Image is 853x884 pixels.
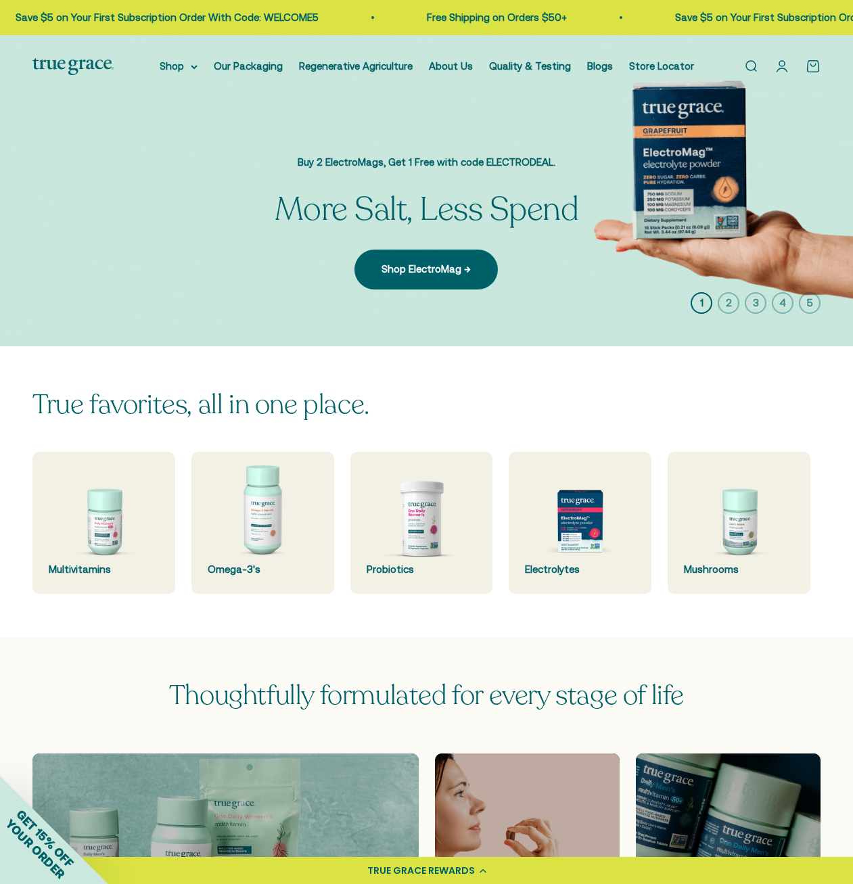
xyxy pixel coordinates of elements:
split-lines: True favorites, all in one place. [32,386,369,423]
a: Regenerative Agriculture [299,60,413,72]
span: YOUR ORDER [3,816,68,881]
a: Omega-3's [191,452,334,595]
a: Free Shipping on Orders $50+ [415,11,555,23]
button: 3 [745,292,766,314]
button: 2 [718,292,739,314]
div: TRUE GRACE REWARDS [367,864,475,878]
a: Multivitamins [32,452,175,595]
span: Thoughtfully formulated for every stage of life [169,677,684,714]
div: Multivitamins [49,561,159,578]
button: 1 [691,292,712,314]
p: Save $5 on Your First Subscription Order With Code: WELCOME5 [3,9,306,26]
a: Our Packaging [214,60,283,72]
a: About Us [429,60,473,72]
summary: Shop [160,58,198,74]
a: Store Locator [629,60,694,72]
p: Buy 2 ElectroMags, Get 1 Free with code ELECTRODEAL. [275,154,579,170]
button: 4 [772,292,793,314]
a: Electrolytes [509,452,651,595]
split-lines: More Salt, Less Spend [275,187,579,231]
a: Probiotics [350,452,493,595]
a: Quality & Testing [489,60,571,72]
div: Electrolytes [525,561,635,578]
div: Mushrooms [684,561,794,578]
a: Mushrooms [668,452,810,595]
span: GET 15% OFF [14,807,76,870]
div: Omega-3's [208,561,318,578]
button: 5 [799,292,821,314]
a: Blogs [587,60,613,72]
div: Probiotics [367,561,477,578]
a: Shop ElectroMag → [354,250,498,289]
